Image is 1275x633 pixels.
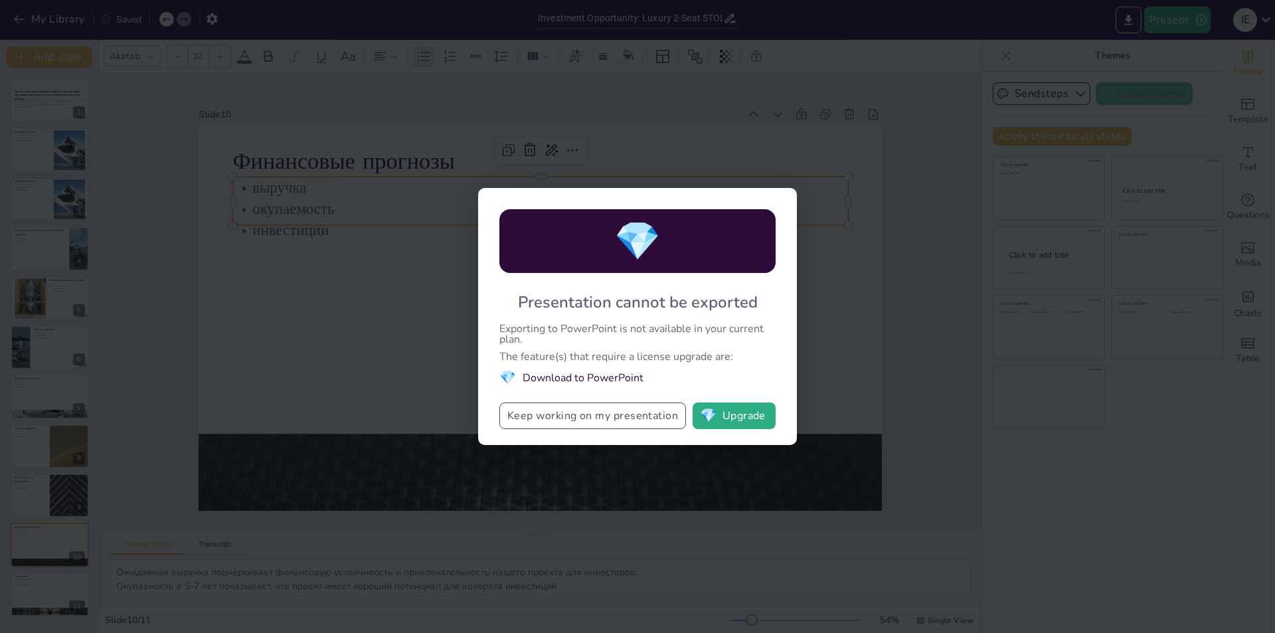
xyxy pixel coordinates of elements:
span: diamond [499,369,516,387]
div: Exporting to PowerPoint is not available in your current plan. [499,323,776,345]
span: diamond [614,216,661,267]
span: diamond [700,409,717,422]
div: Presentation cannot be exported [518,292,758,313]
div: The feature(s) that require a license upgrade are: [499,351,776,362]
li: Download to PowerPoint [499,369,776,387]
button: diamondUpgrade [693,403,776,429]
button: Keep working on my presentation [499,403,686,429]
